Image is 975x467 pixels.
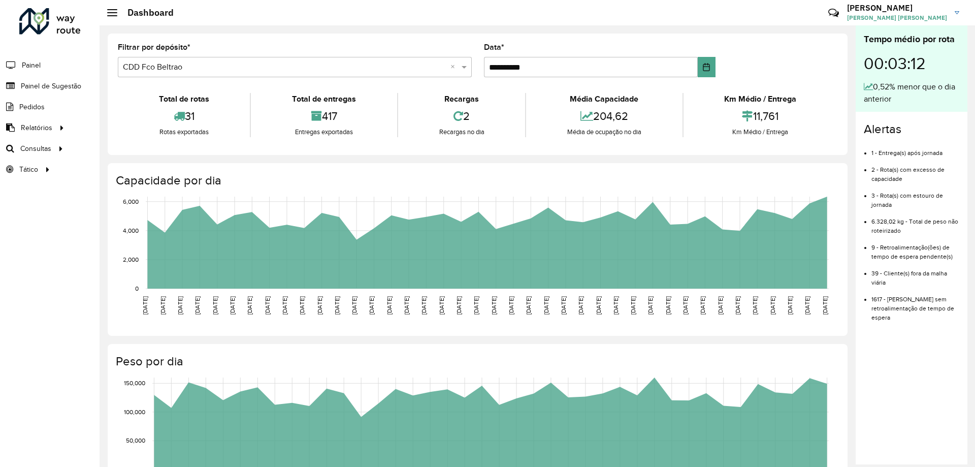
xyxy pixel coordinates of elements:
text: [DATE] [264,296,271,315]
div: Rotas exportadas [120,127,247,137]
text: 2,000 [123,256,139,263]
div: 11,761 [686,105,835,127]
text: [DATE] [438,296,445,315]
text: [DATE] [804,296,810,315]
div: 0,52% menor que o dia anterior [864,81,959,105]
h3: [PERSON_NAME] [847,3,947,13]
div: 204,62 [529,105,679,127]
h4: Alertas [864,122,959,137]
text: [DATE] [787,296,793,315]
li: 39 - Cliente(s) fora da malha viária [871,261,959,287]
h2: Dashboard [117,7,174,18]
text: [DATE] [769,296,776,315]
text: [DATE] [508,296,514,315]
span: [PERSON_NAME] [PERSON_NAME] [847,13,947,22]
text: [DATE] [682,296,689,315]
text: [DATE] [577,296,584,315]
text: [DATE] [822,296,828,315]
text: 4,000 [123,227,139,234]
div: Entregas exportadas [253,127,394,137]
text: 0 [135,285,139,292]
text: 50,000 [126,438,145,444]
h4: Capacidade por dia [116,173,837,188]
text: [DATE] [142,296,148,315]
span: Tático [19,164,38,175]
div: Média de ocupação no dia [529,127,679,137]
text: [DATE] [420,296,427,315]
a: Contato Rápido [823,2,844,24]
text: [DATE] [560,296,567,315]
text: [DATE] [630,296,636,315]
text: [DATE] [246,296,253,315]
li: 1 - Entrega(s) após jornada [871,141,959,158]
text: [DATE] [543,296,549,315]
text: [DATE] [386,296,393,315]
text: [DATE] [525,296,532,315]
span: Clear all [450,61,459,73]
text: [DATE] [194,296,201,315]
div: Recargas no dia [401,127,523,137]
div: 31 [120,105,247,127]
text: [DATE] [316,296,323,315]
text: 100,000 [124,409,145,415]
li: 9 - Retroalimentação(ões) de tempo de espera pendente(s) [871,235,959,261]
li: 2 - Rota(s) com excesso de capacidade [871,158,959,183]
div: Total de entregas [253,93,394,105]
text: [DATE] [368,296,375,315]
div: 417 [253,105,394,127]
text: [DATE] [281,296,288,315]
text: [DATE] [612,296,619,315]
span: Painel [22,60,41,71]
text: [DATE] [734,296,741,315]
div: Total de rotas [120,93,247,105]
span: Pedidos [19,102,45,112]
h4: Peso por dia [116,354,837,369]
span: Consultas [20,143,51,154]
text: [DATE] [595,296,602,315]
text: 6,000 [123,198,139,205]
li: 6.328,02 kg - Total de peso não roteirizado [871,209,959,235]
text: [DATE] [473,296,479,315]
text: [DATE] [752,296,758,315]
text: [DATE] [456,296,462,315]
div: Tempo médio por rota [864,33,959,46]
text: [DATE] [299,296,305,315]
span: Painel de Sugestão [21,81,81,91]
text: [DATE] [177,296,183,315]
text: [DATE] [491,296,497,315]
div: Km Médio / Entrega [686,93,835,105]
div: 2 [401,105,523,127]
text: 150,000 [124,380,145,386]
div: Km Médio / Entrega [686,127,835,137]
text: [DATE] [334,296,340,315]
div: Recargas [401,93,523,105]
text: [DATE] [665,296,671,315]
text: [DATE] [229,296,236,315]
text: [DATE] [159,296,166,315]
li: 1617 - [PERSON_NAME] sem retroalimentação de tempo de espera [871,287,959,322]
text: [DATE] [647,296,654,315]
div: 00:03:12 [864,46,959,81]
text: [DATE] [403,296,410,315]
button: Choose Date [698,57,716,77]
div: Média Capacidade [529,93,679,105]
text: [DATE] [699,296,706,315]
label: Filtrar por depósito [118,41,190,53]
text: [DATE] [351,296,357,315]
text: [DATE] [212,296,218,315]
text: [DATE] [717,296,724,315]
span: Relatórios [21,122,52,133]
label: Data [484,41,504,53]
li: 3 - Rota(s) com estouro de jornada [871,183,959,209]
